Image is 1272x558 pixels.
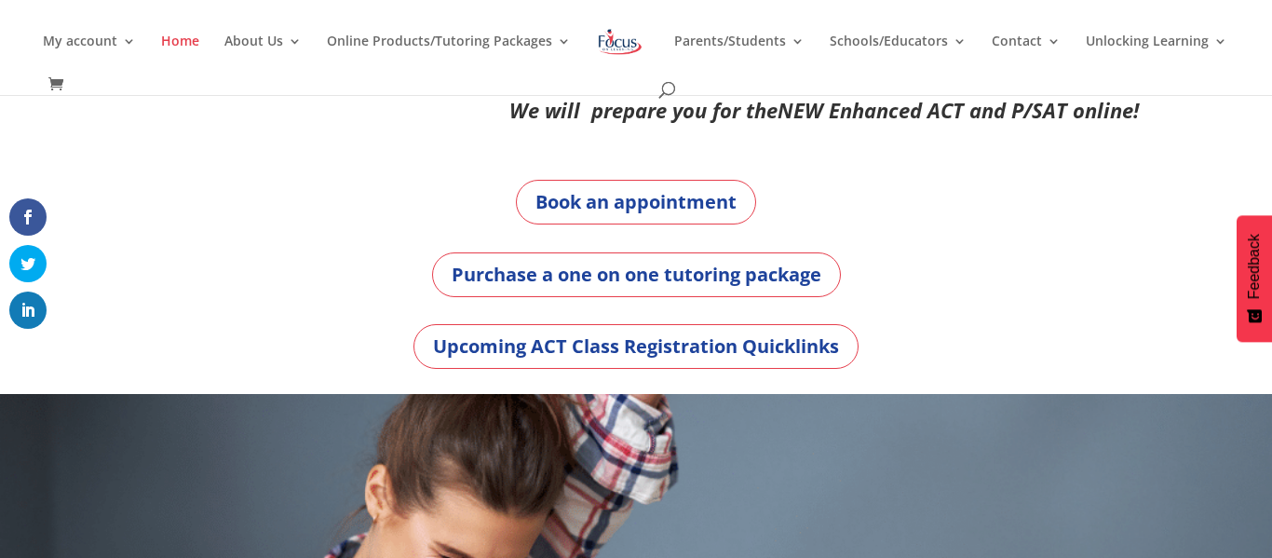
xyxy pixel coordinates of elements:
a: Home [161,34,199,78]
em: We will prepare you for the [509,96,778,124]
button: Feedback - Show survey [1237,215,1272,342]
a: Purchase a one on one tutoring package [432,252,841,297]
img: Focus on Learning [596,25,644,59]
a: My account [43,34,136,78]
span: Feedback [1246,234,1263,299]
em: NEW Enhanced ACT and P/SAT online! [778,96,1139,124]
a: Upcoming ACT Class Registration Quicklinks [413,324,859,369]
a: Unlocking Learning [1086,34,1227,78]
a: Online Products/Tutoring Packages [327,34,571,78]
a: Contact [992,34,1061,78]
a: Book an appointment [516,180,756,225]
a: Parents/Students [674,34,805,78]
a: About Us [224,34,302,78]
a: Schools/Educators [830,34,967,78]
